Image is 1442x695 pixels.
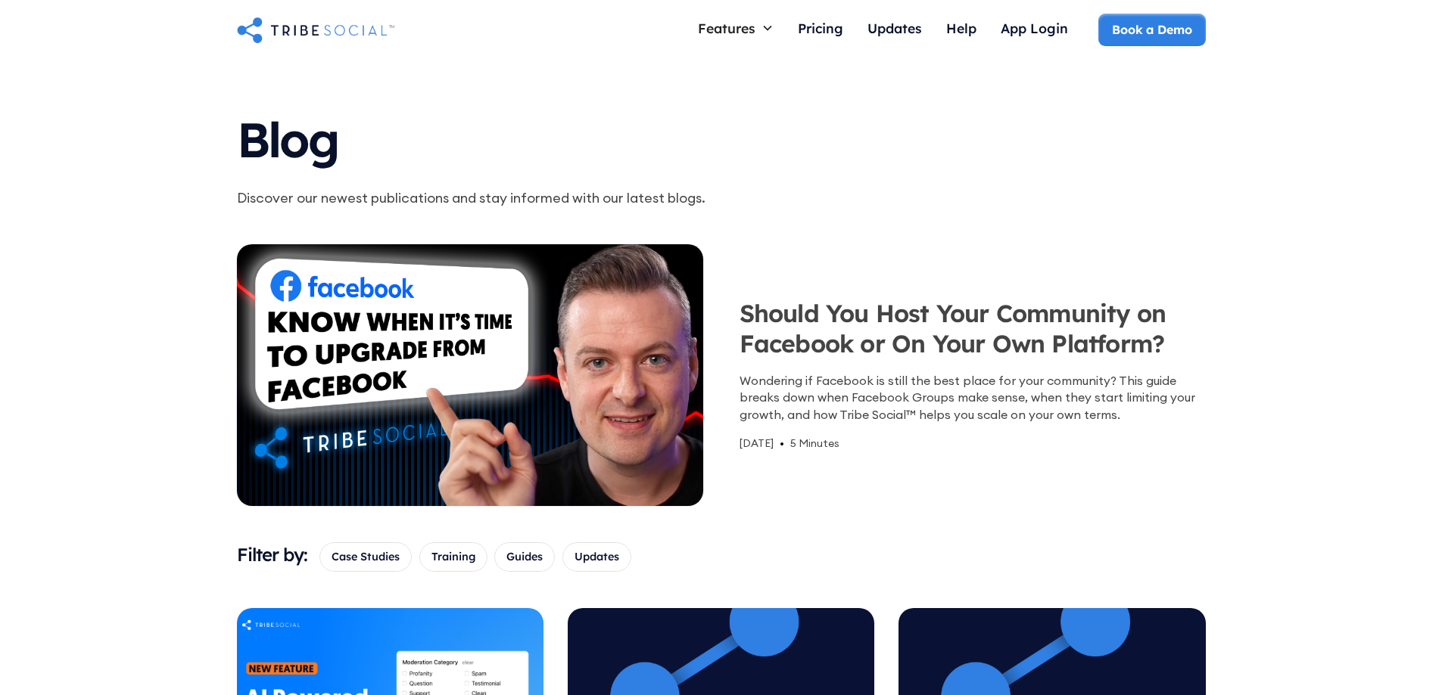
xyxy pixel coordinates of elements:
a: App Login [989,14,1080,46]
form: Email Form [319,542,1206,571]
a: Help [934,14,989,46]
a: Updates [855,14,934,46]
div: • [780,435,784,451]
a: Book a Demo [1098,14,1205,45]
h1: Blog [237,97,818,175]
h3: Filter by: [237,542,307,568]
span: Case Studies [332,548,400,565]
a: home [237,14,394,45]
div: Updates [867,20,922,36]
div: Help [946,20,976,36]
p: Discover our newest publications and stay informed with our latest blogs. [237,188,818,208]
div: Features [698,20,755,36]
a: Should You Host Your Community on Facebook or On Your Own Platform?Wondering if Facebook is still... [237,244,1206,507]
div: Pricing [798,20,843,36]
div: Wondering if Facebook is still the best place for your community? This guide breaks down when Fac... [740,372,1206,423]
span: Updates [575,548,619,565]
div: [DATE] [740,435,774,451]
a: Pricing [786,14,855,46]
div: Features [686,14,786,42]
span: Training [431,548,475,565]
div: App Login [1001,20,1068,36]
span: Guides [506,548,543,565]
h3: Should You Host Your Community on Facebook or On Your Own Platform? [740,298,1206,366]
div: 5 Minutes [790,435,839,451]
